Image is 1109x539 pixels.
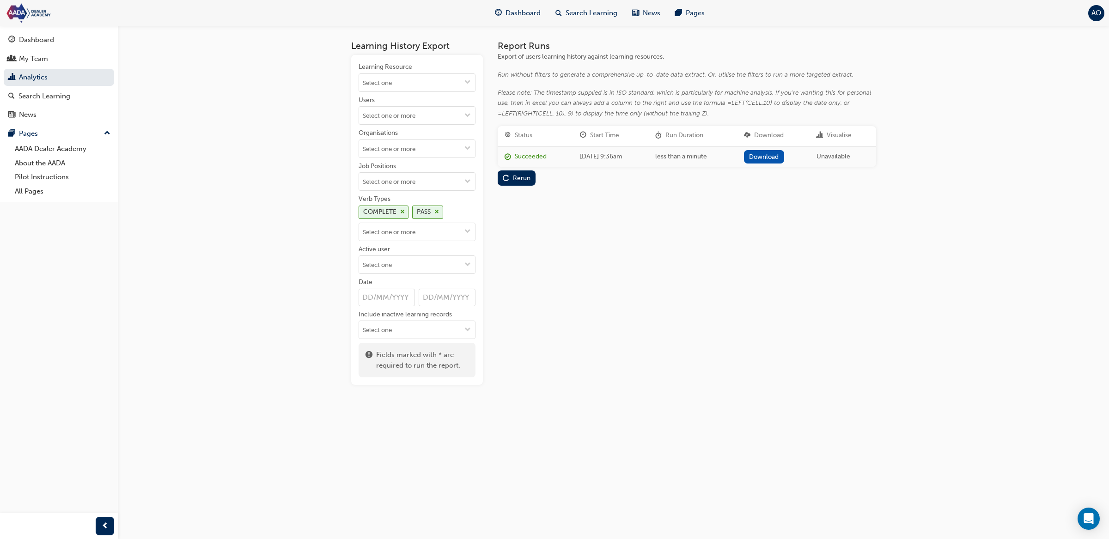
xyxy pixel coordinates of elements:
span: replay-icon [503,175,509,183]
input: Verb TypesCOMPLETEcross-iconPASScross-icontoggle menu [359,223,475,241]
a: Download [744,150,784,164]
input: Job Positionstoggle menu [359,173,475,190]
span: chart-icon [8,73,15,82]
div: Active user [359,245,390,254]
span: search-icon [8,92,15,101]
span: clock-icon [580,132,586,139]
span: cross-icon [400,209,405,215]
div: Organisations [359,128,398,138]
div: Start Time [590,130,619,141]
img: Trak [5,3,111,24]
div: Job Positions [359,162,396,171]
a: My Team [4,50,114,67]
button: toggle menu [460,321,475,339]
button: toggle menu [460,107,475,124]
div: Pages [19,128,38,139]
span: pages-icon [8,130,15,138]
input: Learning Resourcetoggle menu [359,74,475,91]
button: AO [1088,5,1104,21]
input: Userstoggle menu [359,107,475,124]
div: Search Learning [18,91,70,102]
span: up-icon [104,127,110,139]
span: target-icon [505,132,511,139]
span: news-icon [8,111,15,119]
input: Active usertoggle menu [359,256,475,273]
span: download-icon [744,132,750,139]
span: chart-icon [817,132,823,139]
div: Rerun [513,174,530,182]
a: Dashboard [4,31,114,48]
div: Run without filters to generate a comprehensive up-to-date data extract. Or, utilise the filters ... [498,70,876,80]
div: Download [754,130,784,141]
span: down-icon [464,178,471,186]
span: News [643,8,660,18]
span: down-icon [464,327,471,334]
a: guage-iconDashboard [487,4,548,23]
button: DashboardMy TeamAnalyticsSearch LearningNews [4,30,114,125]
a: News [4,106,114,123]
span: search-icon [555,7,562,19]
div: Run Duration [665,130,703,141]
div: Learning Resource [359,62,412,72]
span: down-icon [464,261,471,269]
span: duration-icon [655,132,662,139]
a: Search Learning [4,88,114,105]
a: About the AADA [11,156,114,170]
button: Rerun [498,170,536,186]
div: Succeeded [515,151,547,162]
h3: Report Runs [498,41,876,51]
span: Dashboard [506,8,541,18]
div: Visualise [827,130,852,141]
button: toggle menu [460,140,475,157]
div: Include inactive learning records [359,310,452,319]
input: Date [359,289,415,306]
div: [DATE] 9:36am [580,151,641,162]
span: AO [1091,8,1101,18]
span: report_succeeded-icon [505,153,511,161]
h3: Learning History Export [351,41,483,51]
span: exclaim-icon [366,350,372,370]
div: less than a minute [655,151,730,162]
button: Pages [4,125,114,142]
button: toggle menu [460,223,475,241]
span: down-icon [464,112,471,120]
div: Users [359,96,375,105]
input: Organisationstoggle menu [359,140,475,157]
div: Dashboard [19,35,54,45]
a: pages-iconPages [668,4,712,23]
span: guage-icon [8,36,15,44]
span: people-icon [8,55,15,63]
span: prev-icon [102,521,109,532]
div: COMPLETE [363,207,396,218]
input: Include inactive learning recordstoggle menu [359,321,475,339]
span: pages-icon [675,7,682,19]
div: My Team [19,54,48,64]
span: cross-icon [434,209,439,215]
span: Fields marked with * are required to run the report. [376,350,469,370]
span: Pages [686,8,705,18]
span: Export of users learning history against learning resources. [498,53,664,61]
a: search-iconSearch Learning [548,4,625,23]
div: Open Intercom Messenger [1078,508,1100,530]
span: down-icon [464,145,471,153]
span: Search Learning [566,8,617,18]
span: news-icon [632,7,639,19]
div: Status [515,130,532,141]
a: Pilot Instructions [11,170,114,184]
div: PASS [417,207,431,218]
a: news-iconNews [625,4,668,23]
a: All Pages [11,184,114,199]
button: toggle menu [460,173,475,190]
input: Date [419,289,475,306]
a: AADA Dealer Academy [11,142,114,156]
span: down-icon [464,79,471,87]
div: Please note: The timestamp supplied is in ISO standard, which is particularly for machine analysi... [498,88,876,119]
div: News [19,109,37,120]
span: down-icon [464,228,471,236]
button: toggle menu [460,74,475,91]
div: Verb Types [359,194,390,204]
div: Date [359,278,372,287]
span: Unavailable [817,152,850,160]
